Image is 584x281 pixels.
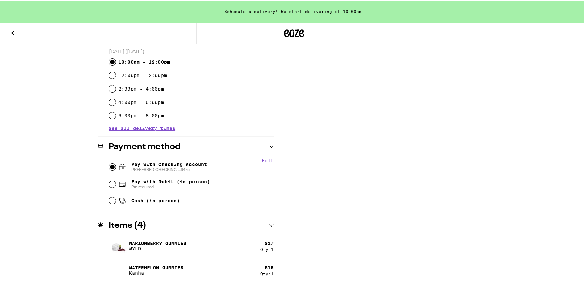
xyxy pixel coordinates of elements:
[109,48,274,54] p: [DATE] ([DATE])
[109,260,127,279] img: Watermelon Gummies
[129,269,183,275] p: Kanha
[131,161,207,171] span: Pay with Checking Account
[265,240,274,245] div: $ 17
[265,264,274,269] div: $ 15
[129,240,186,245] p: Marionberry Gummies
[262,157,274,162] button: Edit
[118,99,164,104] label: 4:00pm - 6:00pm
[109,221,146,229] h2: Items ( 4 )
[118,58,170,64] label: 10:00am - 12:00pm
[131,197,180,202] span: Cash (in person)
[118,72,167,77] label: 12:00pm - 2:00pm
[4,5,49,10] span: Hi. Need any help?
[260,271,274,275] div: Qty: 1
[118,85,164,91] label: 2:00pm - 4:00pm
[129,245,186,250] p: WYLD
[109,142,180,150] h2: Payment method
[109,236,127,254] img: Marionberry Gummies
[118,112,164,117] label: 6:00pm - 8:00pm
[131,183,210,189] span: Pin required
[131,166,207,171] span: PREFERRED CHECKING ...6475
[260,246,274,251] div: Qty: 1
[131,178,210,183] span: Pay with Debit (in person)
[109,125,175,130] button: See all delivery times
[129,264,183,269] p: Watermelon Gummies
